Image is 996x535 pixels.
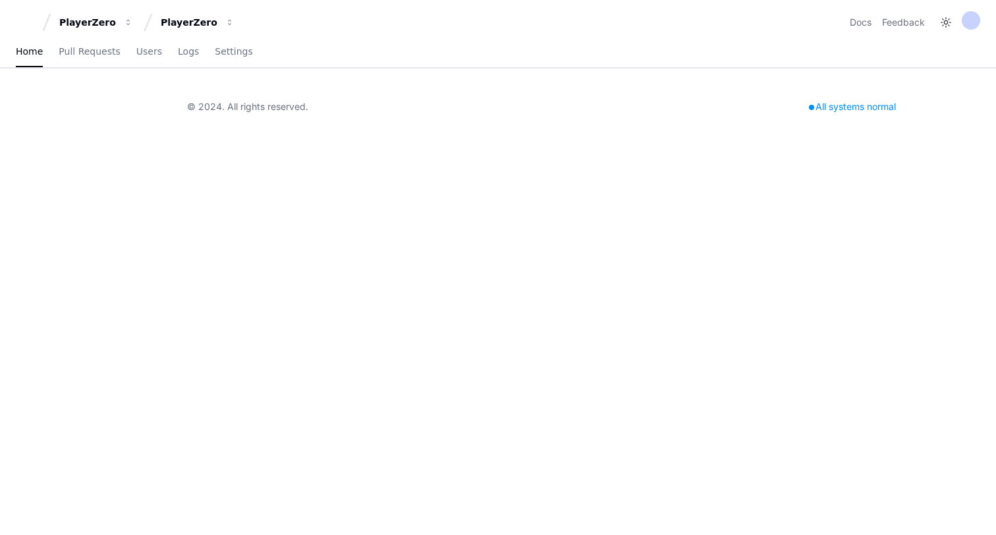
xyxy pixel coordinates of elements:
[161,16,217,29] div: PlayerZero
[215,37,252,67] a: Settings
[54,11,138,34] button: PlayerZero
[801,98,904,116] div: All systems normal
[178,47,199,55] span: Logs
[850,16,871,29] a: Docs
[882,16,925,29] button: Feedback
[16,37,43,67] a: Home
[178,37,199,67] a: Logs
[59,47,120,55] span: Pull Requests
[136,47,162,55] span: Users
[187,100,308,113] div: © 2024. All rights reserved.
[59,16,116,29] div: PlayerZero
[136,37,162,67] a: Users
[155,11,240,34] button: PlayerZero
[215,47,252,55] span: Settings
[59,37,120,67] a: Pull Requests
[16,47,43,55] span: Home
